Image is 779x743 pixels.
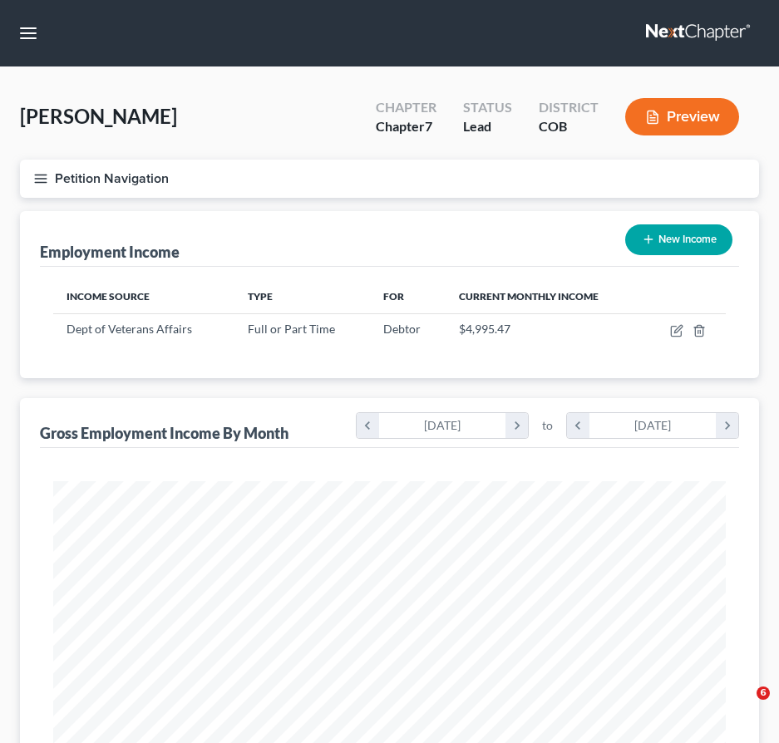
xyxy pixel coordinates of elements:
span: Type [248,290,273,303]
div: District [539,98,599,117]
span: to [542,417,553,434]
div: [DATE] [589,413,717,438]
button: Preview [625,98,739,135]
i: chevron_right [716,413,738,438]
div: Chapter [376,117,436,136]
iframe: Intercom live chat [722,686,762,726]
i: chevron_left [567,413,589,438]
span: Debtor [383,322,421,336]
div: Gross Employment Income By Month [40,423,288,443]
span: Full or Part Time [248,322,335,336]
i: chevron_left [357,413,379,438]
button: New Income [625,224,732,255]
span: Income Source [67,290,150,303]
span: Current Monthly Income [459,290,599,303]
i: chevron_right [505,413,528,438]
span: 7 [425,118,432,134]
div: Lead [463,117,512,136]
span: Dept of Veterans Affairs [67,322,192,336]
div: COB [539,117,599,136]
div: Chapter [376,98,436,117]
span: 6 [757,686,770,700]
button: Petition Navigation [20,160,759,198]
div: Status [463,98,512,117]
div: [DATE] [379,413,506,438]
span: For [383,290,404,303]
span: $4,995.47 [459,322,510,336]
div: Employment Income [40,242,180,262]
span: [PERSON_NAME] [20,104,177,128]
